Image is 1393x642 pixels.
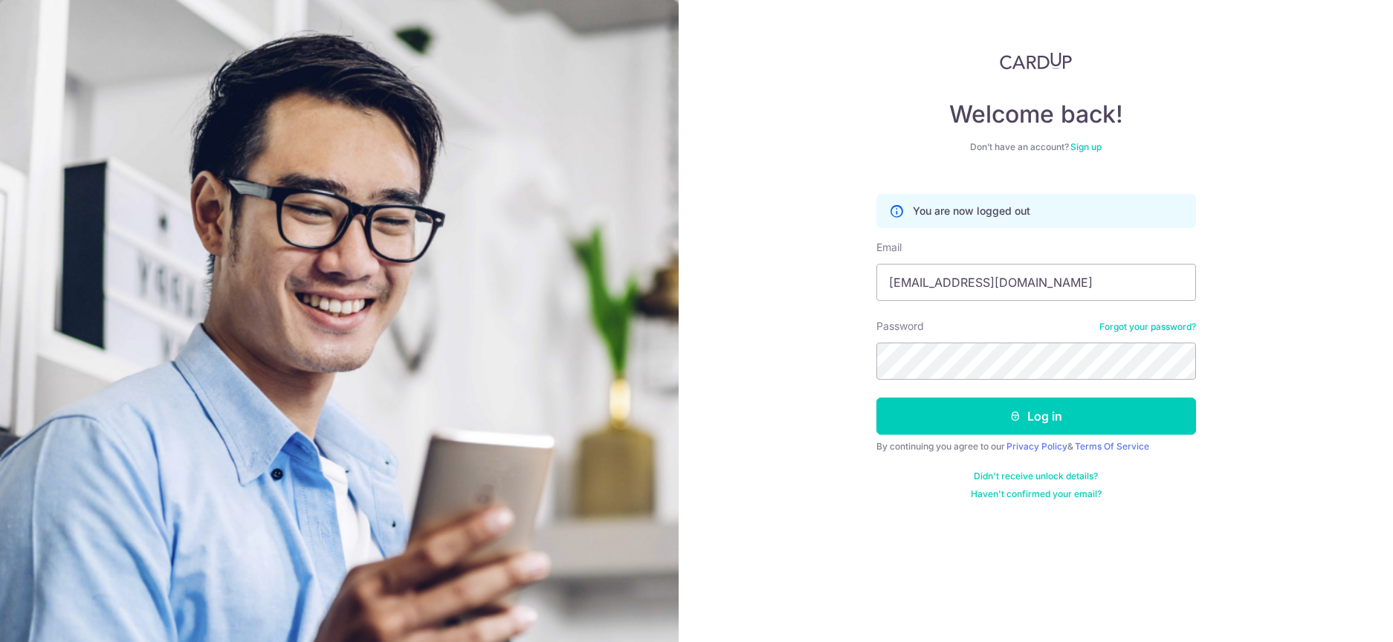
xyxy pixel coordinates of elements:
p: You are now logged out [913,204,1030,218]
a: Forgot your password? [1099,321,1196,333]
label: Password [876,319,924,334]
a: Didn't receive unlock details? [974,470,1098,482]
div: Don’t have an account? [876,141,1196,153]
a: Sign up [1070,141,1102,152]
div: By continuing you agree to our & [876,441,1196,453]
a: Haven't confirmed your email? [971,488,1102,500]
a: Privacy Policy [1006,441,1067,452]
a: Terms Of Service [1075,441,1149,452]
button: Log in [876,398,1196,435]
input: Enter your Email [876,264,1196,301]
img: CardUp Logo [1000,52,1073,70]
h4: Welcome back! [876,100,1196,129]
label: Email [876,240,902,255]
